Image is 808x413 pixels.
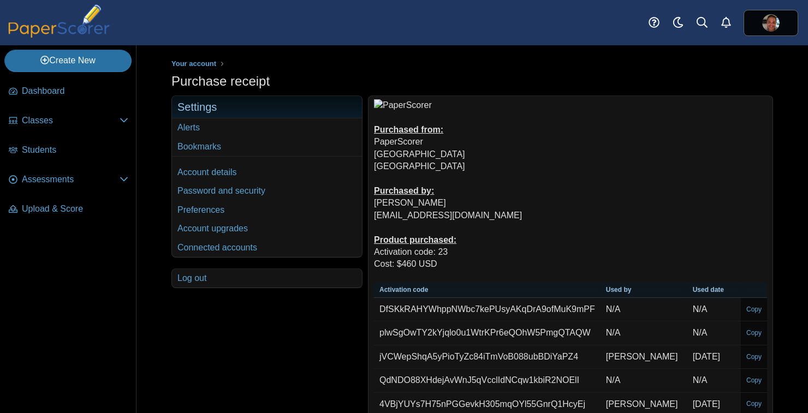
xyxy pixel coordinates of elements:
[4,196,133,223] a: Upload & Score
[693,399,720,409] time: Jan 13, 2025 at 2:28 PM
[687,298,741,321] td: N/A
[172,163,362,182] a: Account details
[374,298,601,321] td: DfSKkRAHYWhppNWbc7kePUsyAKqDrA9ofMuK9mPF
[172,118,362,137] a: Alerts
[601,345,687,369] td: [PERSON_NAME]
[4,79,133,105] a: Dashboard
[693,352,720,361] time: Jan 13, 2025 at 5:44 PM
[22,85,128,97] span: Dashboard
[374,321,601,345] td: plwSgOwTY2kYjqlo0u1WtrKPr6eQOhW5PmgQTAQW
[741,347,767,367] a: Copy
[4,50,132,71] a: Create New
[741,323,767,343] a: Copy
[374,283,601,298] th: Activation code
[741,300,767,320] a: Copy
[22,115,120,127] span: Classes
[601,369,687,392] td: N/A
[741,370,767,391] a: Copy
[762,14,780,32] img: ps.b0phvrmUsyTbMj4s
[374,345,601,369] td: jVCWepShqA5yPioTyZc84iTmVoB088ubBDiYaPZ4
[4,167,133,193] a: Assessments
[687,283,741,298] th: Used date
[601,298,687,321] td: N/A
[172,238,362,257] a: Connected accounts
[4,30,114,39] a: PaperScorer
[169,57,219,71] a: Your account
[4,108,133,134] a: Classes
[171,72,270,91] h1: Purchase receipt
[601,321,687,345] td: N/A
[172,137,362,156] a: Bookmarks
[172,269,362,288] a: Log out
[171,59,216,68] span: Your account
[374,369,601,392] td: QdNDO88XHdejAvWnJ5qVcclIdNCqw1kbiR2NOElI
[172,219,362,238] a: Account upgrades
[4,137,133,164] a: Students
[22,203,128,215] span: Upload & Score
[22,144,128,156] span: Students
[374,99,432,111] img: PaperScorer
[172,96,362,118] h3: Settings
[374,186,434,195] u: Purchased by:
[714,11,738,35] a: Alerts
[762,14,780,32] span: Kevin Ross
[374,235,456,244] u: Product purchased:
[687,321,741,345] td: N/A
[4,4,114,38] img: PaperScorer
[22,173,120,185] span: Assessments
[744,10,798,36] a: ps.b0phvrmUsyTbMj4s
[601,283,687,298] th: Used by
[374,125,443,134] u: Purchased from:
[172,182,362,200] a: Password and security
[687,369,741,392] td: N/A
[172,201,362,219] a: Preferences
